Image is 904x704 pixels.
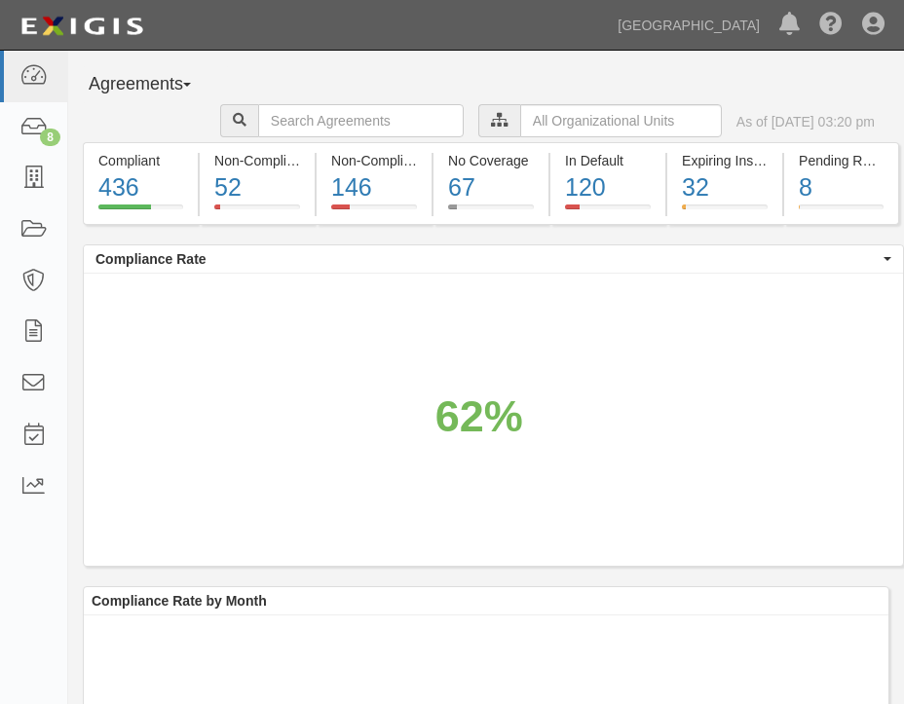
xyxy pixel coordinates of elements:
[214,170,300,205] div: 52
[317,212,432,228] a: Non-Compliant146
[40,129,60,146] div: 8
[98,151,183,170] div: Compliant
[448,151,534,170] div: No Coverage
[448,170,534,205] div: 67
[784,212,899,228] a: Pending Review8
[799,170,884,205] div: 8
[95,249,879,269] span: Compliance Rate
[258,104,464,137] input: Search Agreements
[682,151,768,170] div: Expiring Insurance
[83,65,229,104] button: Agreements
[667,212,782,228] a: Expiring Insurance32
[550,212,665,228] a: In Default120
[84,245,903,273] button: Compliance Rate
[331,170,417,205] div: 146
[819,14,843,37] i: Help Center - Complianz
[200,212,315,228] a: Non-Compliant52
[799,151,884,170] div: Pending Review
[435,385,523,447] div: 62%
[331,151,417,170] div: Non-Compliant (Expired)
[520,104,722,137] input: All Organizational Units
[15,9,149,44] img: logo-5460c22ac91f19d4615b14bd174203de0afe785f0fc80cf4dbbc73dc1793850b.png
[433,212,548,228] a: No Coverage67
[736,112,875,131] div: As of [DATE] 03:20 pm
[682,170,768,205] div: 32
[608,6,770,45] a: [GEOGRAPHIC_DATA]
[565,170,651,205] div: 120
[98,170,183,205] div: 436
[92,593,267,609] b: Compliance Rate by Month
[565,151,651,170] div: In Default
[214,151,300,170] div: Non-Compliant (Current)
[83,212,198,228] a: Compliant436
